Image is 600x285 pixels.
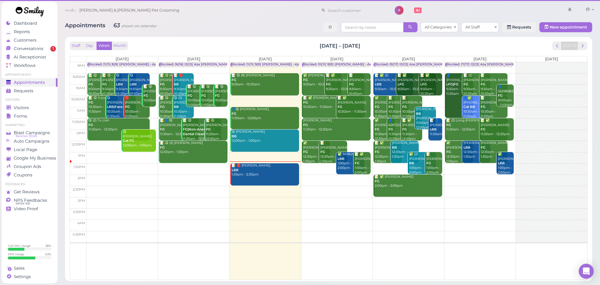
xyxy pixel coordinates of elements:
span: Local Page [14,147,37,152]
div: 📝 😋 (8) [PERSON_NAME] 9:30am - 10:30am [231,73,299,87]
a: Get Reviews [2,188,57,196]
span: [DATE] [402,57,415,61]
a: Local Page [2,145,57,154]
a: Settings [2,272,57,281]
b: FG [481,145,485,150]
b: FG [375,127,379,131]
button: Week [97,42,112,50]
button: [DATE] [561,42,578,50]
span: Google My Business [14,155,56,161]
b: FG [349,82,354,86]
li: Appointments [2,73,57,77]
span: 10am [76,86,85,90]
div: Blocked: 11(11) 9(8) [PERSON_NAME] • Appointment [231,62,317,67]
button: Month [112,42,128,50]
b: BB [174,82,179,86]
b: FG [326,82,331,86]
i: 63 [110,22,157,28]
span: 10:30am [71,97,85,101]
b: BB [416,112,421,116]
div: ✅ (2) [PERSON_NAME] 1:00pm - 2:00pm [409,152,436,175]
span: Workflows [14,63,36,68]
b: FG [320,150,325,154]
a: Video Proof [2,205,57,213]
div: 63 % [45,252,51,256]
a: AI Receptionist [2,53,57,61]
b: FG [232,78,236,82]
span: Balance: $9.65 [16,134,37,139]
span: 1:30pm [73,165,85,169]
a: Conversations 1 [2,44,57,53]
b: FG [303,150,308,154]
div: 📝 😋 [PERSON_NAME] 10:30am - 11:30am [160,96,180,119]
div: 📝 [PERSON_NAME] 1:00pm - 2:00pm [426,152,442,175]
a: Requests [502,22,536,32]
span: [DATE] [116,57,129,61]
span: Settings [14,274,31,279]
div: 📝 ✅ [PERSON_NAME] 9:30am - 10:30am [326,73,364,92]
a: Requests [2,87,57,95]
b: FG [446,123,451,127]
a: Groupon Ads [2,162,57,171]
div: 📝 😋 [PERSON_NAME] 11:30am - 12:30pm [206,118,227,141]
b: FG [160,127,165,131]
div: 📝 [PERSON_NAME] 9:30am - 10:30am [349,73,371,96]
b: FG [143,94,148,98]
a: Customers [2,36,57,44]
div: 📝 ✅ [PERSON_NAME] 12:30pm - 1:30pm [374,141,402,164]
b: LBB|Face Trim [107,105,131,109]
b: FG [206,127,211,131]
li: Marketing [2,123,57,127]
span: Groupon Ads [14,164,41,169]
a: Dashboard [2,19,57,28]
div: ✅ [PERSON_NAME] 10:30am - 11:30am [374,96,395,119]
b: FG [375,150,379,154]
div: 😋 [PERSON_NAME] 9:30am - 10:30am [129,73,150,96]
input: Search by notes [341,22,403,32]
b: FG [426,161,431,165]
span: Video Proof [14,206,38,211]
b: LFG [420,82,427,86]
div: [PERSON_NAME] 11:30am - 12:30pm [303,118,371,132]
b: LBB [337,157,344,161]
span: 2:30pm [73,187,85,191]
span: 9:30am [73,75,85,79]
div: ✅ [PERSON_NAME] 1:00pm - 2:00pm [497,152,514,175]
h2: [DATE] – [DATE] [320,42,360,49]
b: BB [409,161,414,165]
b: LBB [130,82,137,86]
b: FG [481,82,485,86]
div: ✅ [PERSON_NAME] 12:30pm - 1:30pm [303,141,330,164]
div: 📝 😋 [PERSON_NAME] 10:00am - 11:00am [201,84,221,107]
div: 📝 ✅ [PERSON_NAME] 9:30am - 10:30am [420,73,442,96]
div: 📝 🛑 [PERSON_NAME] 1:30pm - 2:30pm [231,163,299,177]
div: 📝 ✅ [PERSON_NAME] 10:30am - 11:30am [337,96,371,114]
span: 12pm [76,131,85,135]
b: LBB [375,82,382,86]
span: [DATE] [545,57,558,61]
span: 4pm [77,221,85,225]
b: FG [187,94,192,98]
span: All Staff [465,25,480,29]
span: Coupons [14,172,32,178]
div: [PERSON_NAME] 12:30pm - 1:30pm [392,141,419,159]
span: Customers [14,38,37,43]
b: FG [463,82,468,86]
span: 4:30pm [72,232,85,237]
b: FG [481,105,485,109]
div: 📝 [PERSON_NAME] 9:30am - 10:30am [480,73,507,96]
div: 👤5629868232 10:00am - 11:00am [497,84,514,107]
div: 📝 (2) [PERSON_NAME] 9:30am - 10:30am [463,73,490,96]
span: Conversations [14,46,43,51]
b: LFG|FG [446,82,458,86]
div: Blocked: 18(17) 10(12) Asa [PERSON_NAME] [PERSON_NAME] • Appointment [374,62,502,67]
a: Appointments [2,78,57,87]
span: 11:30am [72,120,85,124]
b: FG [388,127,393,131]
div: 📝 😋 [PERSON_NAME] 11:30am - 12:30pm [182,118,221,141]
span: All Categories [425,25,452,29]
button: Day [82,42,97,50]
div: 😋 [PERSON_NAME] 10:30am - 11:30am [107,96,136,119]
b: FG [160,105,165,109]
div: 👤😋 [PERSON_NAME] 11:00am - 12:00pm [231,107,299,121]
